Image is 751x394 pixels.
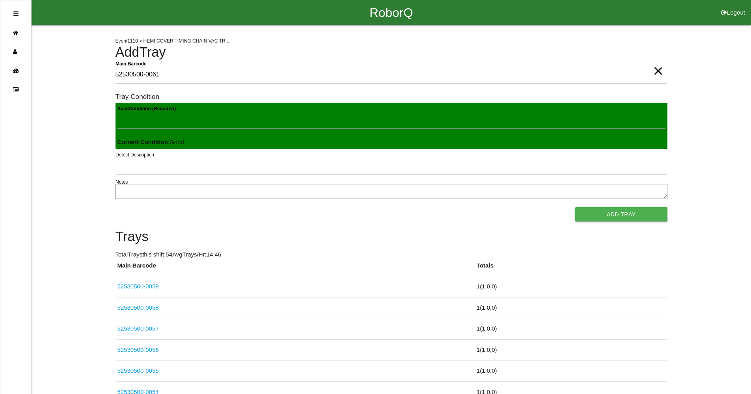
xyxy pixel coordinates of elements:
[116,38,229,44] span: Event 1110 > HEMI COVER TIMING CHAIN VAC TR...
[475,339,667,361] td: 1 ( 1 , 0 , 0 )
[116,151,154,158] label: Defect Description
[117,106,176,112] b: Scan Condition (Required)
[117,304,159,311] a: 52530500-0058
[653,55,663,71] span: Clear Input
[117,325,159,332] a: 52530500-0057
[117,367,159,374] a: 52530500-0055
[475,318,667,340] td: 1 ( 1 , 0 , 0 )
[116,45,667,60] h4: Add Tray
[116,261,475,276] th: Main Barcode
[117,346,159,353] a: 52530500-0056
[116,61,147,66] b: Main Barcode
[117,283,159,290] a: 52530500-0059
[475,276,667,297] td: 1 ( 1 , 0 , 0 )
[475,297,667,318] td: 1 ( 1 , 0 , 0 )
[116,93,667,100] h6: Tray Condition
[116,178,128,186] label: Notes
[117,139,168,145] b: Current Condition
[475,261,667,276] th: Totals
[13,4,19,23] div: Open
[116,229,667,244] h4: Trays
[575,207,667,221] button: Add Tray
[116,250,667,259] p: Total Trays this shift: 54 Avg Trays /Hr: 14.46
[116,66,667,84] input: Required
[117,139,184,145] span: : Good
[475,361,667,382] td: 1 ( 1 , 0 , 0 )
